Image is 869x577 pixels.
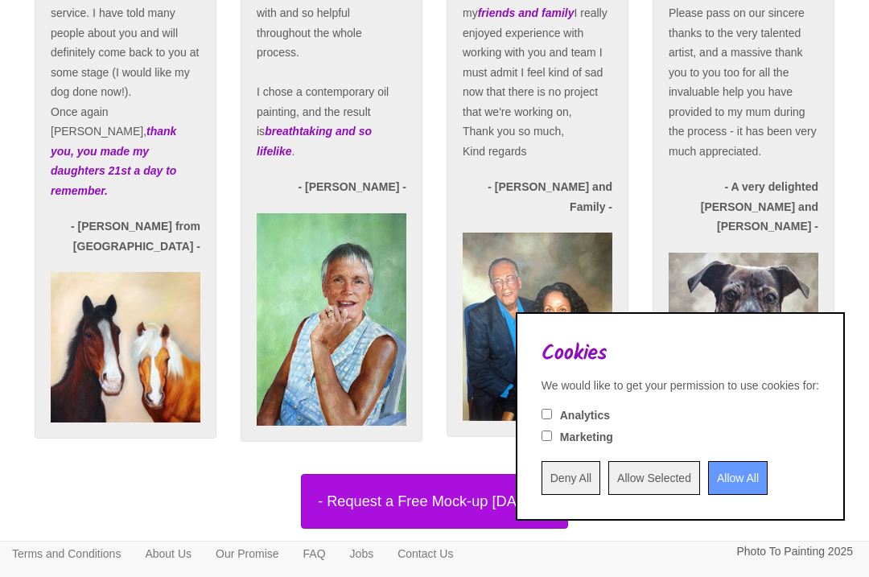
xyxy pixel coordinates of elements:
[542,461,600,495] input: Deny All
[669,6,817,158] span: Please pass on our sincere thanks to the very talented artist, and a massive thank you to you too...
[542,342,819,365] h2: Cookies
[463,233,612,420] img: Oil painting of 2 horses
[488,180,612,213] strong: - [PERSON_NAME] and Family -
[608,461,700,495] input: Allow Selected
[560,429,613,445] label: Marketing
[338,542,386,566] a: Jobs
[71,220,200,253] strong: - [PERSON_NAME] from [GEOGRAPHIC_DATA] -
[257,213,406,426] img: Portrait Painting
[701,180,818,233] strong: - A very delighted [PERSON_NAME] and [PERSON_NAME] -
[23,474,846,529] a: - Request a Free Mock-up [DATE]! -
[298,180,406,193] strong: - [PERSON_NAME] -
[478,6,575,19] em: friends and family
[669,253,818,384] img: Oil painting of a dog
[301,474,568,529] button: - Request a Free Mock-up [DATE]! -
[204,542,291,566] a: Our Promise
[291,542,338,566] a: FAQ
[385,542,465,566] a: Contact Us
[133,542,204,566] a: About Us
[736,542,853,562] p: Photo To Painting 2025
[257,125,372,158] em: breathtaking and so lifelike
[560,407,610,423] label: Analytics
[51,125,176,197] em: thank you, you made my daughters 21st a day to remember.
[708,461,768,495] input: Allow All
[51,272,200,422] img: Oil painting of 2 horses
[542,377,819,394] div: We would like to get your permission to use cookies for:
